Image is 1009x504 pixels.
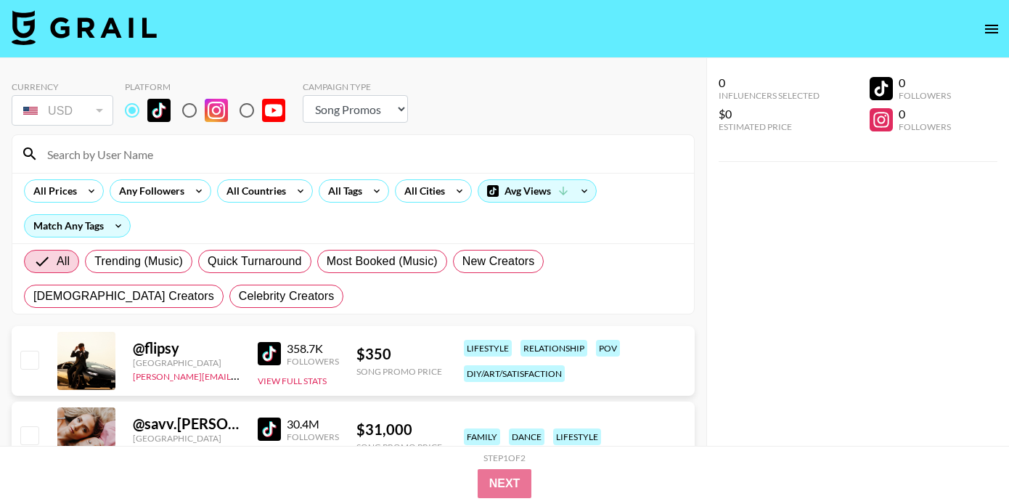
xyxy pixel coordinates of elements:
div: Currency is locked to USD [12,92,113,129]
div: Estimated Price [719,121,820,132]
div: 0 [719,76,820,90]
div: $0 [719,107,820,121]
button: View Full Stats [258,375,327,386]
span: Quick Turnaround [208,253,302,270]
div: diy/art/satisfaction [464,365,565,382]
input: Search by User Name [38,142,685,166]
img: Grail Talent [12,10,157,45]
img: Instagram [205,99,228,122]
div: Any Followers [110,180,187,202]
div: [GEOGRAPHIC_DATA] [133,433,240,444]
div: All Prices [25,180,80,202]
div: @ flipsy [133,339,240,357]
div: 358.7K [287,341,339,356]
img: YouTube [262,99,285,122]
div: Song Promo Price [356,366,442,377]
div: lifestyle [464,340,512,357]
div: All Tags [319,180,365,202]
div: @ savv.[PERSON_NAME] [133,415,240,433]
div: Match Any Tags [25,215,130,237]
img: TikTok [258,342,281,365]
div: Currency [12,81,113,92]
span: Celebrity Creators [239,288,335,305]
div: Influencers Selected [719,90,820,101]
div: Platform [125,81,297,92]
div: 0 [899,107,951,121]
div: Followers [899,121,951,132]
div: Followers [287,356,339,367]
div: Campaign Type [303,81,408,92]
div: 0 [899,76,951,90]
div: Song Promo Price [356,442,442,452]
button: open drawer [977,15,1006,44]
div: Avg Views [478,180,596,202]
div: All Cities [396,180,448,202]
div: Followers [287,431,339,442]
span: New Creators [462,253,535,270]
div: relationship [520,340,587,357]
span: Trending (Music) [94,253,183,270]
button: Next [478,469,532,498]
div: All Countries [218,180,289,202]
span: Most Booked (Music) [327,253,438,270]
img: TikTok [147,99,171,122]
div: dance [509,428,544,445]
a: [PERSON_NAME][EMAIL_ADDRESS][DOMAIN_NAME] [133,368,348,382]
div: Followers [899,90,951,101]
div: family [464,428,500,445]
div: lifestyle [553,428,601,445]
div: USD [15,98,110,123]
div: [GEOGRAPHIC_DATA] [133,357,240,368]
span: All [57,253,70,270]
div: $ 31,000 [356,420,442,439]
div: pov [596,340,620,357]
div: $ 350 [356,345,442,363]
span: [DEMOGRAPHIC_DATA] Creators [33,288,214,305]
div: Step 1 of 2 [483,452,526,463]
img: TikTok [258,418,281,441]
div: 30.4M [287,417,339,431]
